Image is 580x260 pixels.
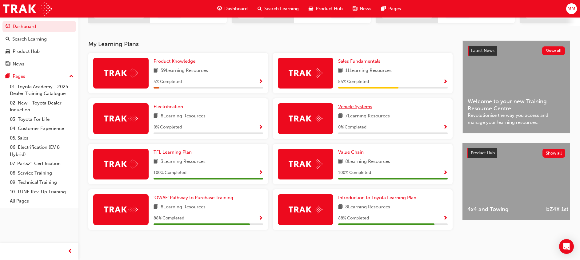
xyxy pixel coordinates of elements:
[3,2,52,16] img: Trak
[2,20,76,71] button: DashboardSearch LearningProduct HubNews
[338,149,364,155] span: Value Chain
[7,124,76,133] a: 04. Customer Experience
[566,3,577,14] button: MM
[258,169,263,177] button: Show Progress
[6,37,10,42] span: search-icon
[154,169,186,176] span: 100 % Completed
[338,104,372,109] span: Vehicle Systems
[468,46,565,56] a: Latest NewsShow all
[443,79,448,85] span: Show Progress
[258,79,263,85] span: Show Progress
[7,178,76,187] a: 09. Technical Training
[154,103,186,110] a: Electrification
[338,112,343,120] span: book-icon
[104,159,138,169] img: Trak
[2,46,76,57] a: Product Hub
[7,187,76,197] a: 10. TUNE Rev-Up Training
[224,5,248,12] span: Dashboard
[289,205,322,214] img: Trak
[338,78,369,85] span: 55 % Completed
[6,49,10,54] span: car-icon
[258,216,263,221] span: Show Progress
[154,124,182,131] span: 0 % Completed
[468,98,565,112] span: Welcome to your new Training Resource Centre
[2,33,76,45] a: Search Learning
[6,24,10,30] span: guage-icon
[154,67,158,75] span: book-icon
[6,74,10,79] span: pages-icon
[443,124,448,131] button: Show Progress
[13,48,40,55] div: Product Hub
[462,41,570,133] a: Latest NewsShow allWelcome to your new Training Resource CentreRevolutionise the way you access a...
[381,5,386,13] span: pages-icon
[258,78,263,86] button: Show Progress
[345,203,390,211] span: 8 Learning Resources
[443,215,448,222] button: Show Progress
[289,68,322,78] img: Trak
[345,112,390,120] span: 7 Learning Resources
[69,73,74,81] span: up-icon
[376,2,406,15] a: pages-iconPages
[338,58,380,64] span: Sales Fundamentals
[7,143,76,159] a: 06. Electrification (EV & Hybrid)
[360,5,371,12] span: News
[154,104,183,109] span: Electrification
[258,170,263,176] span: Show Progress
[264,5,299,12] span: Search Learning
[88,41,453,48] h3: My Learning Plans
[345,158,390,166] span: 8 Learning Resources
[338,58,383,65] a: Sales Fundamentals
[258,5,262,13] span: search-icon
[338,215,369,222] span: 88 % Completed
[338,67,343,75] span: book-icon
[443,169,448,177] button: Show Progress
[353,5,357,13] span: news-icon
[104,68,138,78] img: Trak
[338,103,375,110] a: Vehicle Systems
[104,114,138,123] img: Trak
[467,206,536,213] span: 4x4 and Towing
[154,194,236,201] a: 'OWAF' Pathway to Purchase Training
[7,159,76,168] a: 07. Parts21 Certification
[154,149,194,156] a: TFL Learning Plan
[345,67,392,75] span: 11 Learning Resources
[7,115,76,124] a: 03. Toyota For Life
[309,5,313,13] span: car-icon
[154,58,195,64] span: Product Knowledge
[6,61,10,67] span: news-icon
[258,215,263,222] button: Show Progress
[217,5,222,13] span: guage-icon
[567,5,575,12] span: MM
[338,149,366,156] a: Value Chain
[7,133,76,143] a: 05. Sales
[2,21,76,32] a: Dashboard
[154,149,192,155] span: TFL Learning Plan
[443,78,448,86] button: Show Progress
[304,2,348,15] a: car-iconProduct Hub
[12,36,47,43] div: Search Learning
[161,112,206,120] span: 8 Learning Resources
[467,148,565,158] a: Product HubShow all
[154,112,158,120] span: book-icon
[7,168,76,178] a: 08. Service Training
[471,48,494,53] span: Latest News
[154,195,233,200] span: 'OWAF' Pathway to Purchase Training
[154,158,158,166] span: book-icon
[154,203,158,211] span: book-icon
[7,82,76,98] a: 01. Toyota Academy - 2025 Dealer Training Catalogue
[161,67,208,75] span: 59 Learning Resources
[542,46,565,55] button: Show all
[338,124,366,131] span: 0 % Completed
[542,149,566,158] button: Show all
[68,248,72,255] span: prev-icon
[443,170,448,176] span: Show Progress
[443,216,448,221] span: Show Progress
[338,169,371,176] span: 100 % Completed
[212,2,253,15] a: guage-iconDashboard
[258,124,263,131] button: Show Progress
[559,239,574,254] div: Open Intercom Messenger
[154,215,184,222] span: 88 % Completed
[338,203,343,211] span: book-icon
[161,158,206,166] span: 3 Learning Resources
